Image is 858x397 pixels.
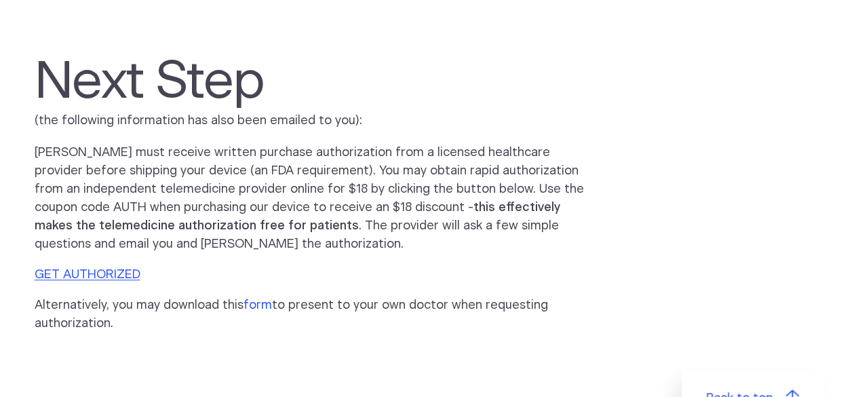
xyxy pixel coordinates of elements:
h1: Next Step [35,52,577,112]
p: [PERSON_NAME] must receive written purchase authorization from a licensed healthcare provider bef... [35,144,588,254]
a: GET AUTHORIZED [35,269,140,281]
p: Alternatively, you may download this to present to your own doctor when requesting authorization. [35,297,588,333]
a: form [243,299,272,311]
strong: this effectively makes the telemedicine authorization free for patients [35,202,560,232]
